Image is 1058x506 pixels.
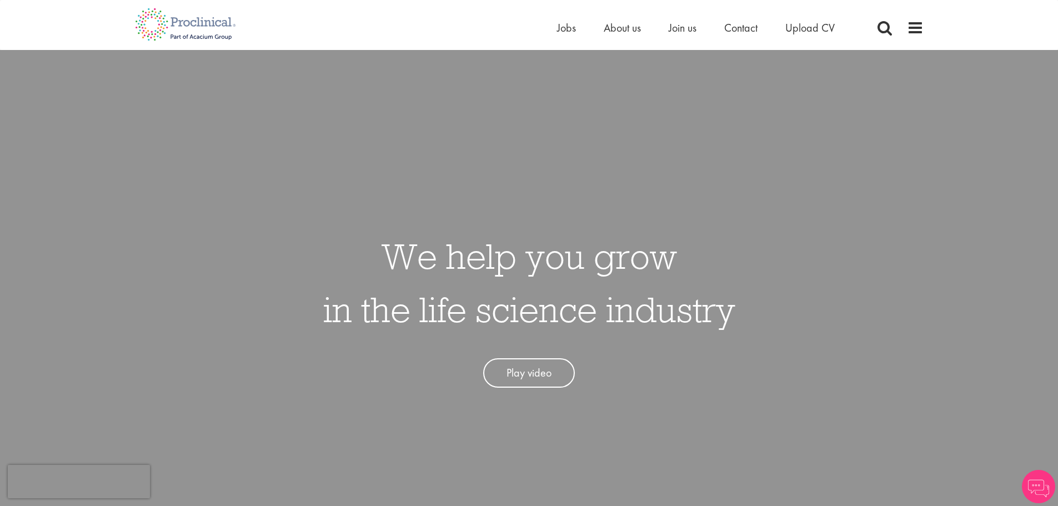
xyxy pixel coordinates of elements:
img: Chatbot [1022,470,1055,503]
a: Contact [724,21,758,35]
a: Jobs [557,21,576,35]
h1: We help you grow in the life science industry [323,229,735,336]
a: Play video [483,358,575,388]
a: Upload CV [785,21,835,35]
a: About us [604,21,641,35]
a: Join us [669,21,696,35]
